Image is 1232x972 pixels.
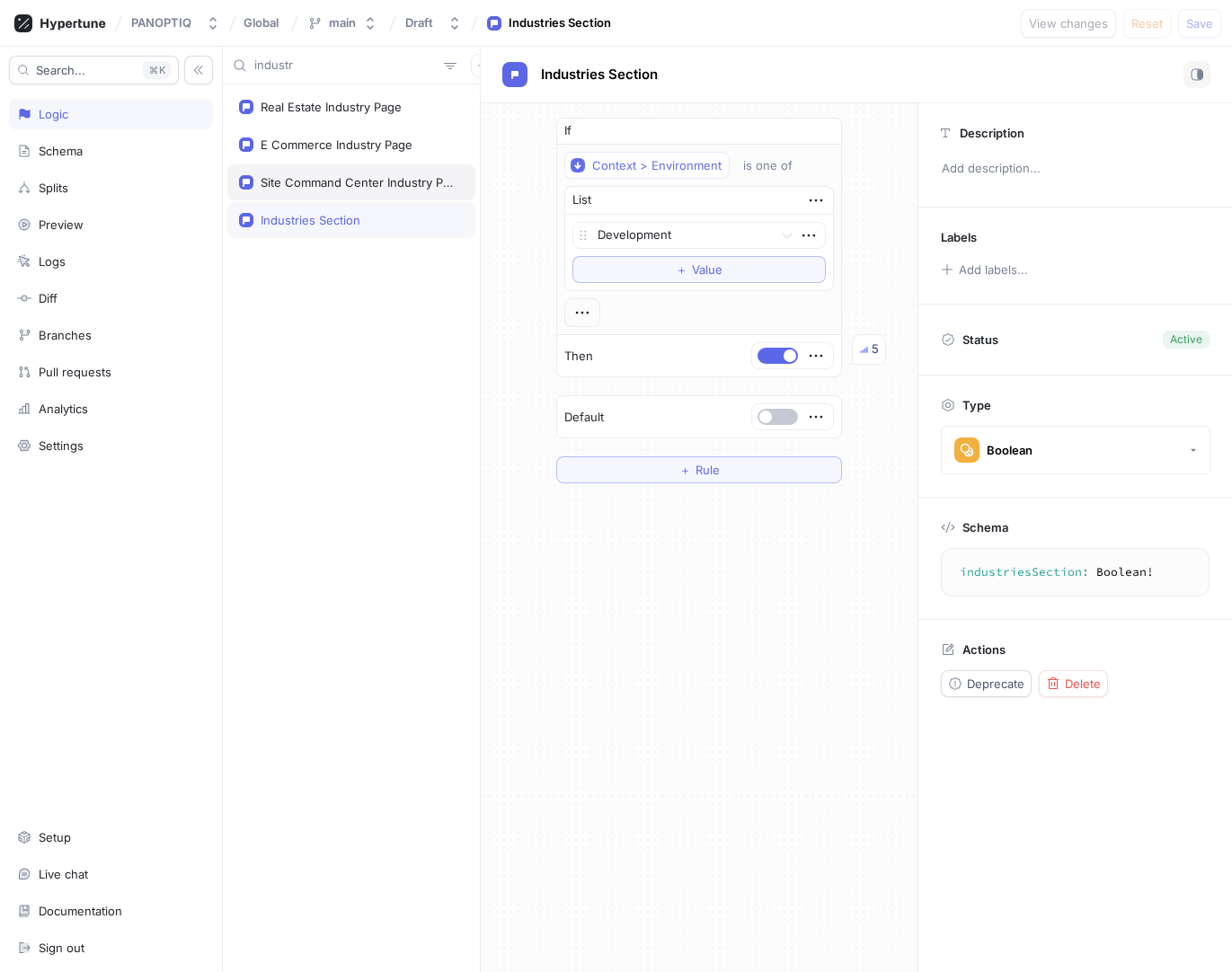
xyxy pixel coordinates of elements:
[39,107,68,121] div: Logic
[962,327,998,352] p: Status
[254,57,437,75] input: Search...
[987,443,1033,458] div: Boolean
[934,154,1217,184] p: Add description...
[935,258,1033,281] button: Add labels...
[39,291,58,305] div: Diff
[967,678,1024,689] span: Deprecate
[405,15,433,31] div: Draft
[261,213,360,227] div: Industries Section
[1123,9,1171,38] button: Reset
[1021,9,1116,38] button: View changes
[39,365,111,379] div: Pull requests
[300,8,385,38] button: main
[261,175,456,190] div: Site Command Center Industry Page
[941,670,1032,697] button: Deprecate
[556,456,842,483] button: ＋Rule
[1039,670,1108,697] button: Delete
[39,904,122,918] div: Documentation
[676,264,687,275] span: ＋
[949,556,1201,588] textarea: industriesSection: Boolean!
[39,867,88,881] div: Live chat
[962,520,1008,535] p: Schema
[398,8,469,38] button: Draft
[541,67,658,82] span: Industries Section
[941,426,1210,474] button: Boolean
[962,398,991,412] p: Type
[564,122,572,140] p: If
[1131,18,1163,29] span: Reset
[39,328,92,342] div: Branches
[564,409,604,427] p: Default
[36,65,85,75] span: Search...
[962,642,1006,657] p: Actions
[1186,18,1213,29] span: Save
[9,56,179,84] button: Search...K
[872,340,879,358] div: 5
[743,158,793,173] div: is one of
[39,941,84,955] div: Sign out
[509,14,611,32] div: Industries Section
[960,126,1024,140] p: Description
[572,191,591,209] div: List
[572,256,826,283] button: ＋Value
[592,158,722,173] div: Context > Environment
[39,144,83,158] div: Schema
[1178,9,1221,38] button: Save
[1029,18,1108,29] span: View changes
[564,348,593,366] p: Then
[39,181,68,195] div: Splits
[39,830,71,844] div: Setup
[124,8,227,38] button: PANOPTIQ
[131,15,191,31] div: PANOPTIQ
[39,254,66,269] div: Logs
[9,896,213,926] a: Documentation
[1170,331,1202,348] div: Active
[941,230,977,244] p: Labels
[679,464,691,475] span: ＋
[564,152,730,179] button: Context > Environment
[1065,678,1101,689] span: Delete
[261,137,412,152] div: E Commerce Industry Page
[696,464,720,475] span: Rule
[39,402,88,416] div: Analytics
[735,152,819,179] button: is one of
[39,217,84,232] div: Preview
[143,61,171,79] div: K
[261,100,402,114] div: Real Estate Industry Page
[244,16,279,29] span: Global
[39,438,84,453] div: Settings
[692,264,722,275] span: Value
[329,15,356,31] div: main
